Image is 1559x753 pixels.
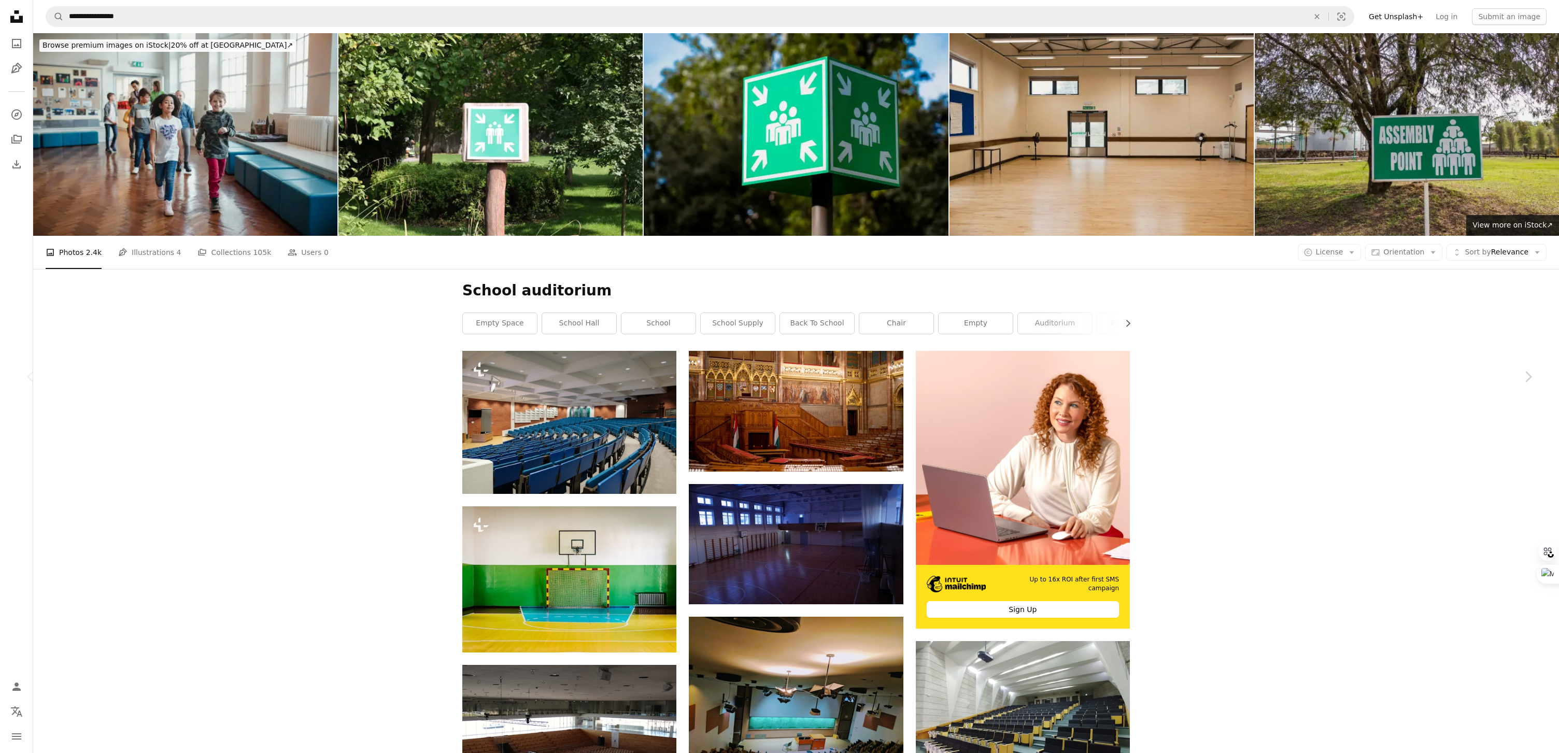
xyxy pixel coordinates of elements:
[689,484,903,604] img: a basketball court with a basketball hoop in the middle of it
[1118,313,1130,334] button: scroll list to the right
[916,351,1130,565] img: file-1722962837469-d5d3a3dee0c7image
[462,418,676,427] a: a large auditorium with rows of blue chairs
[462,732,676,741] a: a large empty auditorium
[701,313,775,334] a: school supply
[927,601,1119,618] div: Sign Up
[42,41,293,49] span: 20% off at [GEOGRAPHIC_DATA] ↗
[916,716,1130,726] a: a large room
[689,692,903,702] a: people sitting on chairs inside room
[1466,215,1559,236] a: View more on iStock↗
[462,281,1130,300] h1: School auditorium
[949,33,1254,236] img: School Gymnasium
[644,33,948,236] img: Emergency assembly point sign
[1429,8,1464,25] a: Log in
[462,506,676,653] img: A basketball court with a basketball hoop in the middle of it
[1472,8,1547,25] button: Submit an image
[42,41,171,49] span: Browse premium images on iStock |
[542,313,616,334] a: school hall
[939,313,1013,334] a: empty
[463,313,537,334] a: empty space
[6,58,27,79] a: Illustrations
[916,351,1130,628] a: Up to 16x ROI after first SMS campaignSign Up
[1363,8,1429,25] a: Get Unsplash+
[927,576,986,592] img: file-1690386555781-336d1949dad1image
[689,539,903,548] a: a basketball court with a basketball hoop in the middle of it
[1472,221,1553,229] span: View more on iStock ↗
[1365,244,1442,261] button: Orientation
[1001,575,1119,593] span: Up to 16x ROI after first SMS campaign
[253,247,271,258] span: 105k
[6,726,27,747] button: Menu
[1329,7,1354,26] button: Visual search
[689,406,903,416] a: the interior of a large building with wooden pews
[6,33,27,54] a: Photos
[6,701,27,722] button: Language
[6,104,27,125] a: Explore
[197,236,271,269] a: Collections 105k
[6,676,27,697] a: Log in / Sign up
[1018,313,1092,334] a: auditorium
[1447,244,1547,261] button: Sort byRelevance
[1383,248,1424,256] span: Orientation
[1306,7,1328,26] button: Clear
[1497,327,1559,427] a: Next
[1465,248,1491,256] span: Sort by
[33,33,302,58] a: Browse premium images on iStock|20% off at [GEOGRAPHIC_DATA]↗
[689,351,903,471] img: the interior of a large building with wooden pews
[33,33,337,236] img: School Children Walking Through the Hall with their Teachers
[1255,33,1559,236] img: emergency disaster assembly point signs
[1465,247,1528,258] span: Relevance
[338,33,643,236] img: Sign assembly point for evacuation or emergency
[177,247,181,258] span: 4
[462,351,676,493] img: a large auditorium with rows of blue chairs
[1097,313,1171,334] a: empty office
[1316,248,1343,256] span: License
[46,6,1354,27] form: Find visuals sitewide
[6,154,27,175] a: Download History
[118,236,181,269] a: Illustrations 4
[324,247,329,258] span: 0
[462,575,676,584] a: A basketball court with a basketball hoop in the middle of it
[288,236,329,269] a: Users 0
[1298,244,1362,261] button: License
[6,129,27,150] a: Collections
[46,7,64,26] button: Search Unsplash
[780,313,854,334] a: back to school
[859,313,933,334] a: chair
[621,313,696,334] a: school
